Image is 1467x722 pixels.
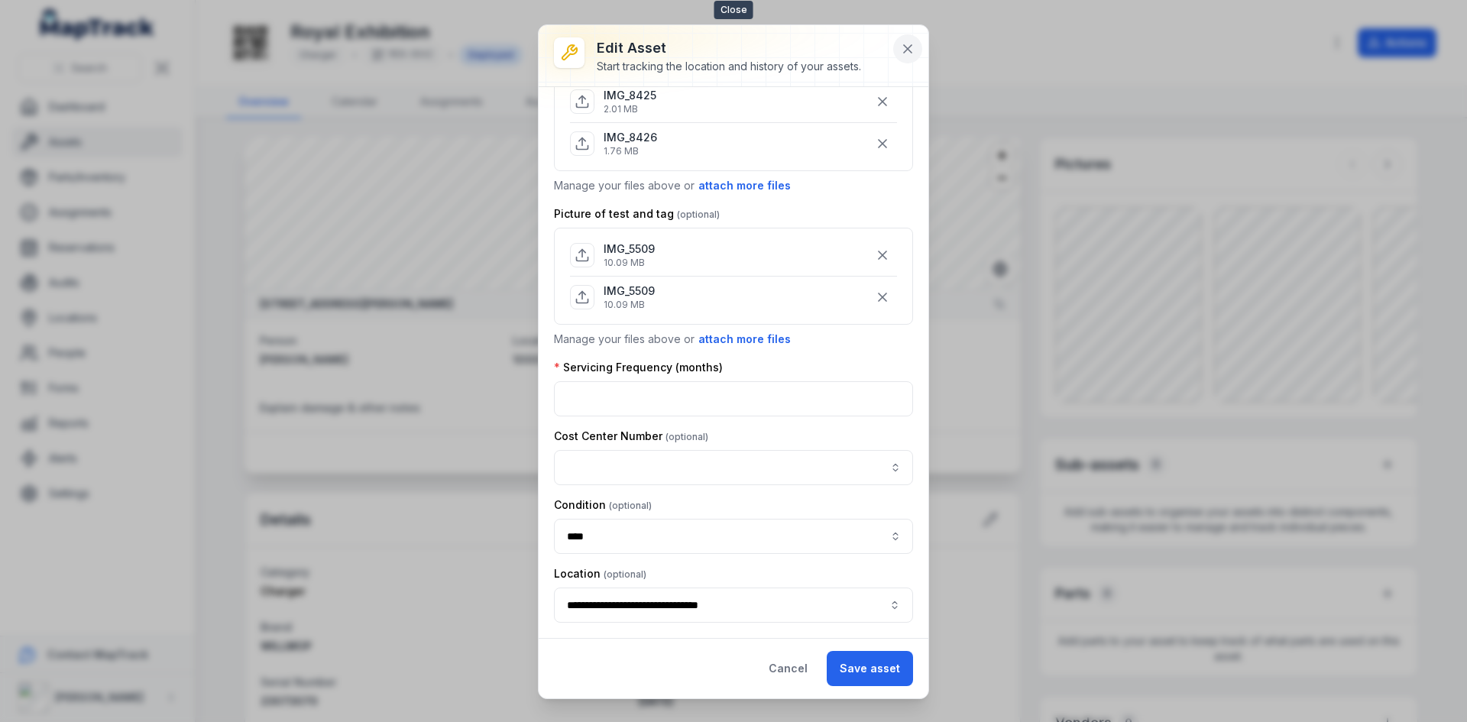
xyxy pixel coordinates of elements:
button: Cancel [756,651,821,686]
p: Manage your files above or [554,331,913,348]
div: Start tracking the location and history of your assets. [597,59,861,74]
input: asset-edit:cf[e4e8c5b8-d8d2-4837-80ae-9d5e461ce1f9]-label [554,519,913,554]
p: 10.09 MB [604,299,655,311]
label: Condition [554,497,652,513]
p: IMG_8425 [604,88,656,103]
p: 10.09 MB [604,257,655,269]
p: IMG_8426 [604,130,657,145]
p: IMG_5509 [604,283,655,299]
button: Save asset [827,651,913,686]
label: Location [554,566,646,581]
button: attach more files [698,177,792,194]
p: 1.76 MB [604,145,657,157]
label: Servicing Frequency (months) [554,360,723,375]
p: 2.01 MB [604,103,656,115]
p: Manage your files above or [554,177,913,194]
label: Picture of test and tag [554,206,720,222]
label: Cost Center Number [554,429,708,444]
h3: Edit asset [597,37,861,59]
span: Close [714,1,753,19]
button: attach more files [698,331,792,348]
p: IMG_5509 [604,241,655,257]
input: asset-edit:cf[8f06fe27-019c-4d72-8252-a440980d0ab1]-label [554,450,913,485]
